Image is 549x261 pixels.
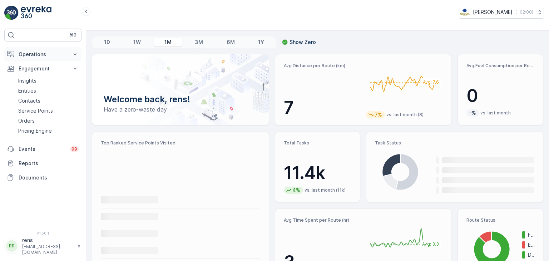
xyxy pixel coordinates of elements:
a: Pricing Engine [15,126,81,136]
p: 0 [466,85,534,107]
p: 1M [164,39,172,46]
button: Operations [4,47,81,61]
a: Contacts [15,96,81,106]
p: Avg Distance per Route (km) [284,63,361,69]
p: vs. last month (11k) [305,187,346,193]
p: 7 [284,97,361,118]
p: -% [469,109,477,117]
a: Service Points [15,106,81,116]
a: Orders [15,116,81,126]
p: Avg Time Spent per Route (hr) [284,217,361,223]
p: [PERSON_NAME] [473,9,513,16]
p: Finished [528,231,534,238]
p: Engagement [19,65,67,72]
p: 1Y [258,39,264,46]
p: Show Zero [290,39,316,46]
p: Expired [528,241,534,248]
p: ( +02:00 ) [515,9,533,15]
p: 3M [195,39,203,46]
p: Documents [19,174,79,181]
p: Top Ranked Service Points Visited [101,140,260,146]
p: 1W [133,39,141,46]
p: 4% [292,187,301,194]
p: Task Status [375,140,534,146]
p: Entities [18,87,36,94]
p: Events [19,146,66,153]
p: vs. last month [480,110,511,116]
p: Insights [18,77,36,84]
a: Events99 [4,142,81,156]
p: ⌘B [69,32,76,38]
p: [EMAIL_ADDRESS][DOMAIN_NAME] [22,244,74,255]
a: Reports [4,156,81,171]
p: Operations [19,51,67,58]
p: Have a zero-waste day [104,105,257,114]
p: vs. last month (8) [386,112,424,118]
p: Route Status [466,217,534,223]
img: logo_light-DOdMpM7g.png [21,6,51,20]
p: Contacts [18,97,40,104]
div: RR [6,240,18,252]
p: Service Points [18,107,53,114]
img: logo [4,6,19,20]
p: Reports [19,160,79,167]
p: 99 [71,146,77,152]
p: 6M [227,39,235,46]
a: Entities [15,86,81,96]
span: v 1.50.1 [4,231,81,235]
p: rens [22,237,74,244]
a: Insights [15,76,81,86]
p: Dispatched [528,251,534,258]
button: RRrens[EMAIL_ADDRESS][DOMAIN_NAME] [4,237,81,255]
p: 7% [374,111,383,118]
p: Welcome back, rens! [104,94,257,105]
p: Pricing Engine [18,127,52,134]
a: Documents [4,171,81,185]
button: [PERSON_NAME](+02:00) [460,6,543,19]
p: Orders [18,117,35,124]
p: Total Tasks [284,140,352,146]
p: Avg Fuel Consumption per Route (lt) [466,63,534,69]
button: Engagement [4,61,81,76]
img: basis-logo_rgb2x.png [460,8,470,16]
p: 1D [104,39,110,46]
p: 11.4k [284,162,352,184]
